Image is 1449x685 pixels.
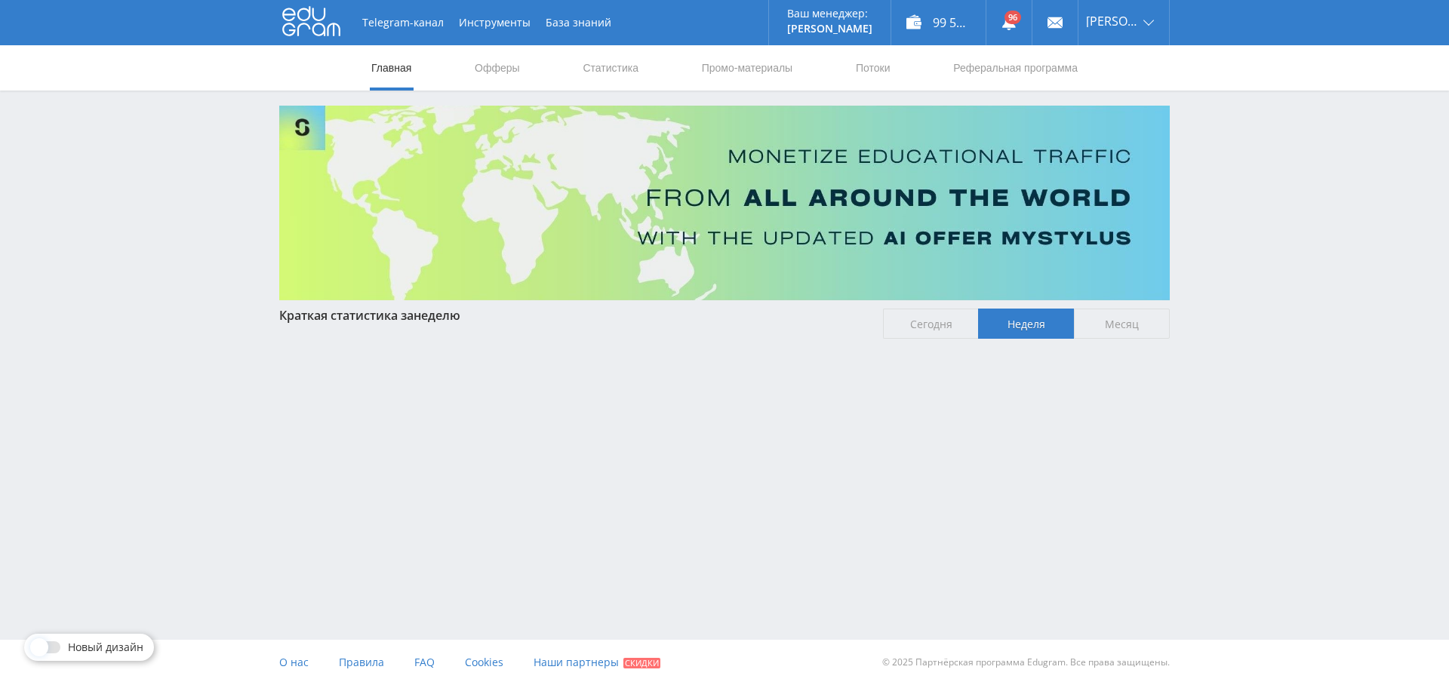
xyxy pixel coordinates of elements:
div: Краткая статистика за [279,309,868,322]
p: [PERSON_NAME] [787,23,872,35]
a: Реферальная программа [952,45,1079,91]
a: Правила [339,640,384,685]
span: Скидки [623,658,660,668]
a: Главная [370,45,413,91]
span: Сегодня [883,309,979,339]
p: Ваш менеджер: [787,8,872,20]
img: Banner [279,106,1170,300]
span: Наши партнеры [534,655,619,669]
div: © 2025 Партнёрская программа Edugram. Все права защищены. [732,640,1170,685]
span: Месяц [1074,309,1170,339]
span: Неделя [978,309,1074,339]
a: Наши партнеры Скидки [534,640,660,685]
a: Промо-материалы [700,45,794,91]
span: неделю [414,307,460,324]
a: Cookies [465,640,503,685]
span: Правила [339,655,384,669]
a: О нас [279,640,309,685]
span: О нас [279,655,309,669]
span: Cookies [465,655,503,669]
a: FAQ [414,640,435,685]
span: [PERSON_NAME] [1086,15,1139,27]
a: Потоки [854,45,892,91]
span: Новый дизайн [68,641,143,653]
a: Офферы [473,45,521,91]
a: Статистика [581,45,640,91]
span: FAQ [414,655,435,669]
